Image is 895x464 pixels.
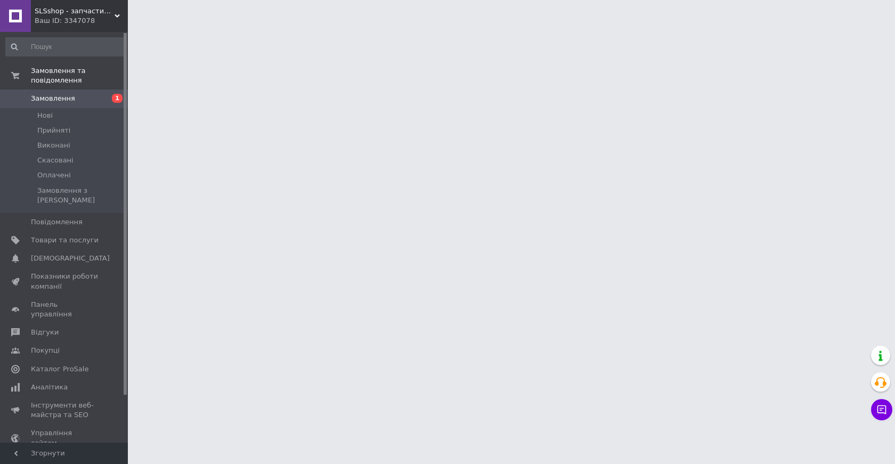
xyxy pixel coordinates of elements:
[31,428,99,447] span: Управління сайтом
[31,382,68,392] span: Аналітика
[31,94,75,103] span: Замовлення
[31,300,99,319] span: Панель управління
[37,156,74,165] span: Скасовані
[31,328,59,337] span: Відгуки
[31,364,88,374] span: Каталог ProSale
[37,141,70,150] span: Виконані
[37,186,125,205] span: Замовлення з [PERSON_NAME]
[5,37,126,56] input: Пошук
[35,16,128,26] div: Ваш ID: 3347078
[31,346,60,355] span: Покупці
[112,94,123,103] span: 1
[35,6,115,16] span: SLSshop - запчастини для побутової техніки
[31,235,99,245] span: Товари та послуги
[31,66,128,85] span: Замовлення та повідомлення
[871,399,892,420] button: Чат з покупцем
[37,111,53,120] span: Нові
[37,170,71,180] span: Оплачені
[31,217,83,227] span: Повідомлення
[31,401,99,420] span: Інструменти веб-майстра та SEO
[31,254,110,263] span: [DEMOGRAPHIC_DATA]
[37,126,70,135] span: Прийняті
[31,272,99,291] span: Показники роботи компанії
